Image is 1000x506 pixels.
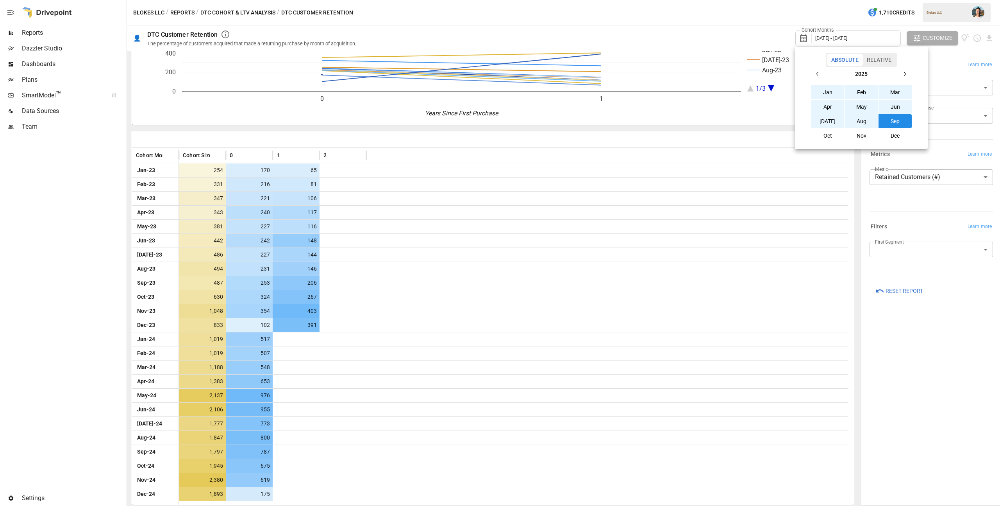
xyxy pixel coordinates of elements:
button: Dec [879,129,912,143]
button: Feb [845,85,878,99]
button: Relative [862,54,896,66]
button: Mar [879,85,912,99]
button: 2025 [825,67,898,81]
button: Nov [845,129,878,143]
button: Aug [845,114,878,128]
button: Apr [811,100,845,114]
button: Jun [879,100,912,114]
button: Oct [811,129,845,143]
button: Absolute [827,54,863,66]
button: Jan [811,85,845,99]
button: Sep [879,114,912,128]
button: [DATE] [811,114,845,128]
button: May [845,100,878,114]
